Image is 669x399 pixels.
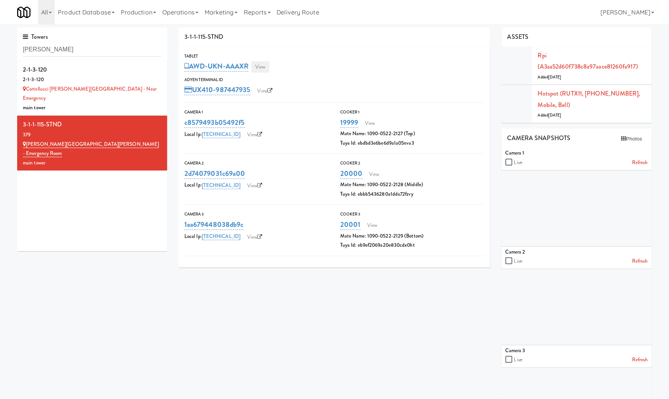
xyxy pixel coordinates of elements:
[23,158,162,168] div: main tower
[362,118,379,129] a: View
[23,85,157,102] a: Cortellucci [PERSON_NAME][GEOGRAPHIC_DATA] - near Emergency
[23,64,162,75] div: 2-1-3-120
[340,117,359,128] a: 19999
[514,158,522,168] label: Live
[243,180,266,192] a: View
[179,27,490,47] div: 3-1-1-115-STND
[506,247,648,257] div: Camera 2
[340,109,485,116] div: Cooker 1
[243,231,266,243] a: View
[184,85,251,95] a: UX410-987447935
[340,241,485,250] div: Tuya Id: eb9ef2069a20e830cdx0ht
[549,112,562,118] span: [DATE]
[202,131,240,138] a: [TECHNICAL_ID]
[340,219,361,230] a: 20001
[507,134,571,142] span: CAMERA SNAPSHOTS
[184,117,245,128] a: c8579493b05492f5
[507,32,529,41] span: ASSETS
[17,6,30,19] img: Micromart
[340,129,485,139] div: Mate Name: 1090-0522-2127 (Top)
[549,74,562,80] span: [DATE]
[364,220,381,231] a: View
[514,355,522,365] label: Live
[538,89,640,109] a: Hotspot (RUTX11, [PHONE_NUMBER], Mobile, Bell)
[366,169,383,180] a: View
[184,160,329,167] div: Camera 2
[538,51,638,71] a: Rpi (a3aa52d60f738c8a97aace81260fa917)
[632,257,648,266] a: Refresh
[243,129,266,140] a: View
[184,168,245,179] a: 2d74079031c69a00
[184,76,485,84] div: Adyen Terminal Id
[23,140,159,158] a: [PERSON_NAME][GEOGRAPHIC_DATA][PERSON_NAME] - Emergency Room
[23,119,162,130] div: 3-1-1-115-STND
[23,75,162,85] div: 2-1-3-120
[632,158,648,168] a: Refresh
[340,139,485,148] div: Tuya Id: ebdbd3e6be6d9a1a05nva3
[538,112,562,118] span: Added
[202,233,240,240] a: [TECHNICAL_ID]
[514,257,522,266] label: Live
[538,74,562,80] span: Added
[184,231,329,243] div: Local Ip:
[23,43,162,57] input: Search towers
[184,53,485,60] div: Tablet
[184,180,329,192] div: Local Ip:
[17,116,167,171] li: 3-1-1-115-STND379 [PERSON_NAME][GEOGRAPHIC_DATA][PERSON_NAME] - Emergency Roommain tower
[23,103,162,113] div: main tower
[632,355,648,365] a: Refresh
[340,160,485,167] div: Cooker 2
[184,61,248,72] a: AWD-UKN-AAAXR
[23,130,162,140] div: 379
[184,109,329,116] div: Camera 1
[340,180,485,190] div: Mate Name: 1090-0522-2128 (Middle)
[506,148,648,158] div: Camera 1
[17,61,167,116] li: 2-1-3-1202-1-3-120 Cortellucci [PERSON_NAME][GEOGRAPHIC_DATA] - near Emergencymain tower
[184,129,329,140] div: Local Ip:
[184,211,329,218] div: Camera 3
[251,61,269,73] a: View
[340,190,485,199] div: Tuya Id: ebbb5436280a1dda72fzvy
[254,85,277,97] a: View
[506,346,648,356] div: Camera 3
[23,32,48,41] span: Towers
[202,182,240,189] a: [TECHNICAL_ID]
[340,231,485,241] div: Mate Name: 1090-0522-2129 (Bottom)
[340,211,485,218] div: Cooker 3
[340,168,363,179] a: 20000
[184,219,244,230] a: 1ea679448038db9c
[618,133,646,145] button: Photos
